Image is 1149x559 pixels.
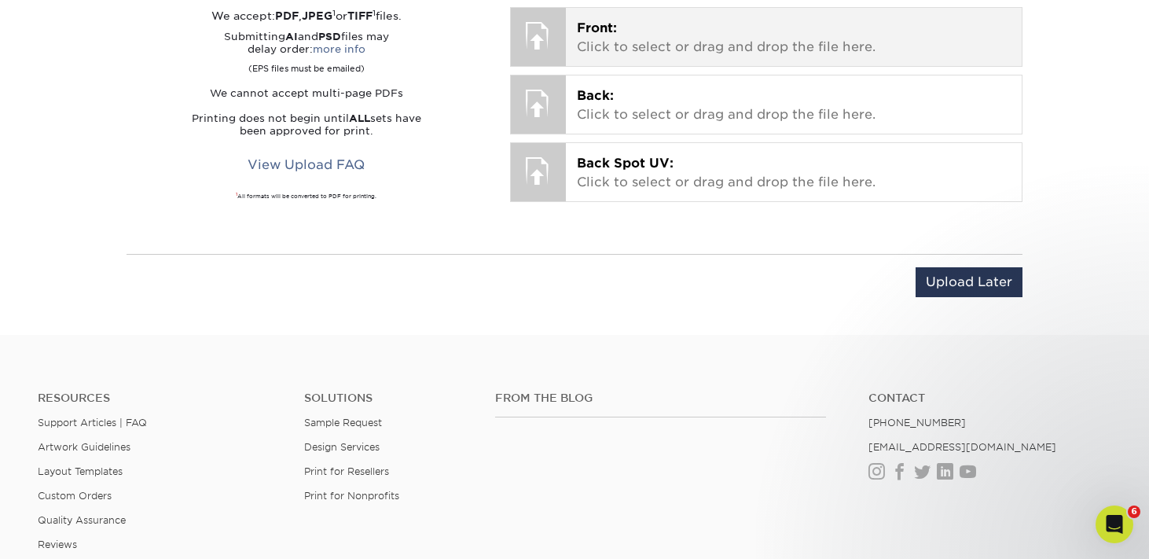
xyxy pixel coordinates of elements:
[304,490,399,502] a: Print for Nonprofits
[237,150,375,180] a: View Upload FAQ
[127,31,486,75] p: Submitting and files may delay order:
[347,9,373,22] strong: TIFF
[318,31,341,42] strong: PSD
[332,8,336,17] sup: 1
[1096,506,1133,543] iframe: Intercom live chat
[304,392,471,405] h4: Solutions
[38,392,281,405] h4: Resources
[304,441,380,453] a: Design Services
[304,417,382,428] a: Sample Request
[275,9,299,22] strong: PDF
[577,20,617,35] span: Front:
[127,8,486,24] div: We accept: , or files.
[127,193,486,200] div: All formats will be converted to PDF for printing.
[236,192,237,197] sup: 1
[127,87,486,100] p: We cannot accept multi-page PDFs
[313,43,365,55] a: more info
[916,267,1022,297] input: Upload Later
[38,417,147,428] a: Support Articles | FAQ
[248,56,365,75] small: (EPS files must be emailed)
[302,9,332,22] strong: JPEG
[1128,506,1140,518] span: 6
[577,19,1011,57] p: Click to select or drag and drop the file here.
[285,31,298,42] strong: AI
[127,112,486,138] p: Printing does not begin until sets have been approved for print.
[373,8,376,17] sup: 1
[868,441,1056,453] a: [EMAIL_ADDRESS][DOMAIN_NAME]
[577,88,614,103] span: Back:
[349,112,370,124] strong: ALL
[38,465,123,477] a: Layout Templates
[868,392,1111,405] a: Contact
[577,86,1011,124] p: Click to select or drag and drop the file here.
[577,156,674,171] span: Back Spot UV:
[38,441,130,453] a: Artwork Guidelines
[868,417,966,428] a: [PHONE_NUMBER]
[38,490,112,502] a: Custom Orders
[304,465,389,477] a: Print for Resellers
[495,392,826,405] h4: From the Blog
[577,154,1011,192] p: Click to select or drag and drop the file here.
